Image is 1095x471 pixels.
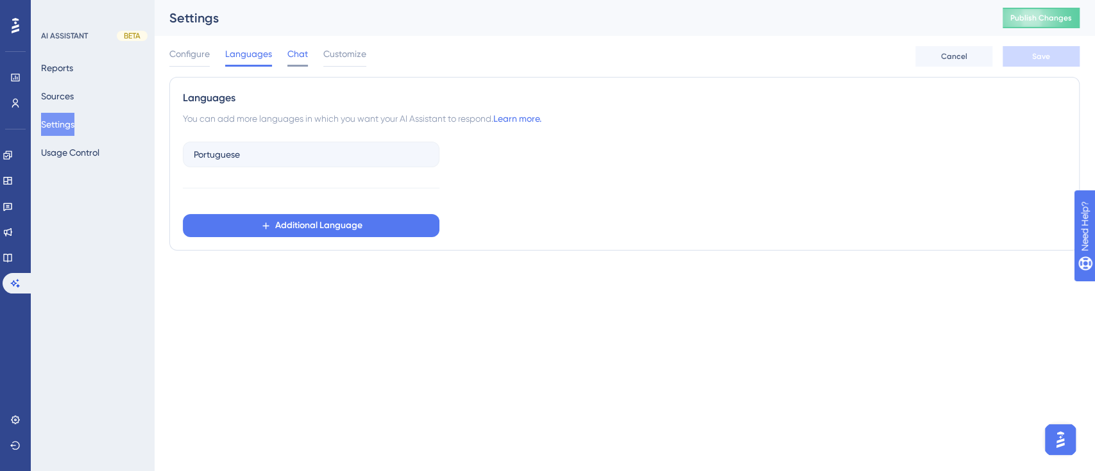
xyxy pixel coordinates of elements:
span: Publish Changes [1010,13,1072,23]
div: BETA [117,31,148,41]
a: Learn more. [493,113,541,124]
span: Additional Language [275,218,362,233]
span: Configure [169,46,210,62]
button: Usage Control [41,141,99,164]
iframe: UserGuiding AI Assistant Launcher [1041,420,1080,459]
div: Languages [183,90,1066,106]
span: Save [1032,51,1050,62]
span: Languages [225,46,272,62]
span: Cancel [941,51,967,62]
button: Additional Language [183,214,439,237]
span: Customize [323,46,366,62]
button: Publish Changes [1003,8,1080,28]
span: Portuguese [194,147,240,162]
span: Need Help? [30,3,80,19]
button: Sources [41,85,74,108]
div: AI ASSISTANT [41,31,88,41]
span: Chat [287,46,308,62]
button: Save [1003,46,1080,67]
button: Reports [41,56,73,79]
button: Settings [41,113,74,136]
button: Cancel [915,46,992,67]
div: Settings [169,9,971,27]
div: You can add more languages in which you want your AI Assistant to respond. [183,111,1066,126]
